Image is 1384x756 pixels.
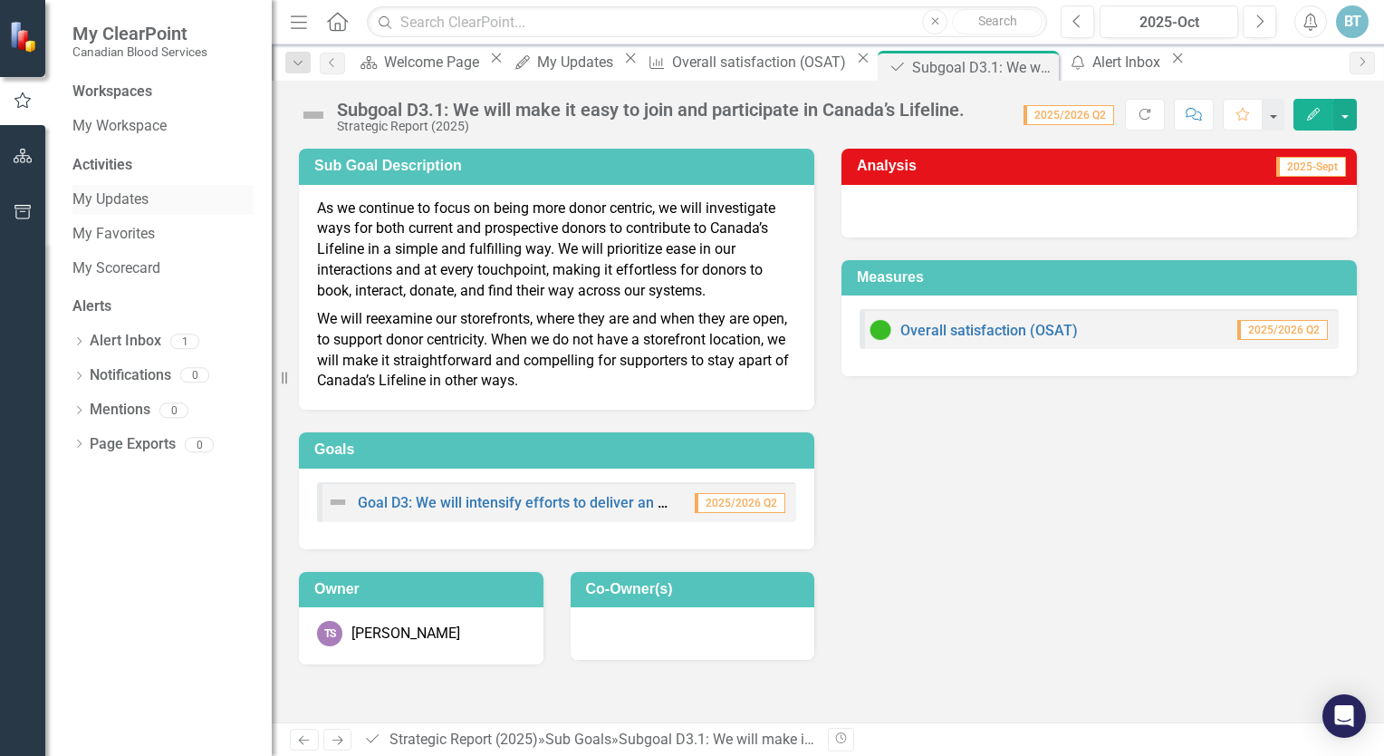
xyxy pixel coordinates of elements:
a: Alert Inbox [90,331,161,352]
h3: Measures [857,269,1348,286]
a: My Scorecard [72,258,254,279]
a: My Favorites [72,224,254,245]
a: Sub Goals [545,731,611,748]
h3: Sub Goal Description [314,158,805,174]
div: Subgoal D3.1: We will make it easy to join and participate in Canada’s Lifeline. [912,56,1054,79]
button: Search [952,9,1043,34]
div: 0 [159,402,188,418]
div: 1 [170,334,199,349]
div: Alerts [72,296,254,317]
span: 2025/2026 Q2 [1237,320,1328,340]
div: Open Intercom Messenger [1322,694,1366,738]
div: Overall satisfaction (OSAT) [672,51,851,73]
button: 2025-Oct [1100,5,1238,38]
a: Mentions [90,400,150,421]
img: On Target [870,319,891,341]
p: As we continue to focus on being more donor centric, we will investigate ways for both current an... [317,199,796,305]
img: ClearPoint Strategy [9,20,41,52]
a: Page Exports [90,434,176,455]
div: 0 [185,437,214,452]
img: Not Defined [299,101,328,130]
button: BT [1336,5,1369,38]
div: 2025-Oct [1106,12,1232,34]
a: My Workspace [72,116,254,137]
a: My Updates [507,51,619,73]
span: Search [978,14,1017,28]
a: Alert Inbox [1062,51,1166,73]
span: 2025/2026 Q2 [695,493,785,513]
a: Notifications [90,365,171,386]
div: Strategic Report (2025) [337,120,965,133]
div: Activities [72,155,254,176]
a: Goal D3: We will intensify efforts to deliver an easy, flexible, and personalized experience in w... [358,494,1258,511]
a: Welcome Page [354,51,485,73]
h3: Owner [314,581,534,597]
h3: Goals [314,441,805,458]
div: Workspaces [72,82,152,102]
div: Alert Inbox [1092,51,1166,73]
span: 2025/2026 Q2 [1024,105,1114,125]
input: Search ClearPoint... [367,6,1047,38]
h3: Co-Owner(s) [586,581,806,597]
div: Subgoal D3.1: We will make it easy to join and participate in Canada’s Lifeline. [337,100,965,120]
a: My Updates [72,189,254,210]
div: 0 [180,368,209,383]
div: [PERSON_NAME] [351,624,460,645]
div: My Updates [537,51,619,73]
span: 2025-Sept [1276,157,1346,177]
div: Welcome Page [384,51,485,73]
div: TS [317,621,342,646]
a: Strategic Report (2025) [389,731,538,748]
a: Overall satisfaction (OSAT) [900,322,1078,339]
img: Not Defined [327,491,349,513]
span: My ClearPoint [72,23,207,44]
div: » » [363,730,814,751]
small: Canadian Blood Services [72,44,207,59]
div: Subgoal D3.1: We will make it easy to join and participate in Canada’s Lifeline. [619,731,1117,748]
a: Overall satisfaction (OSAT) [642,51,851,73]
p: We will reexamine our storefronts, where they are and when they are open, to support donor centri... [317,305,796,392]
h3: Analysis [857,158,1080,174]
